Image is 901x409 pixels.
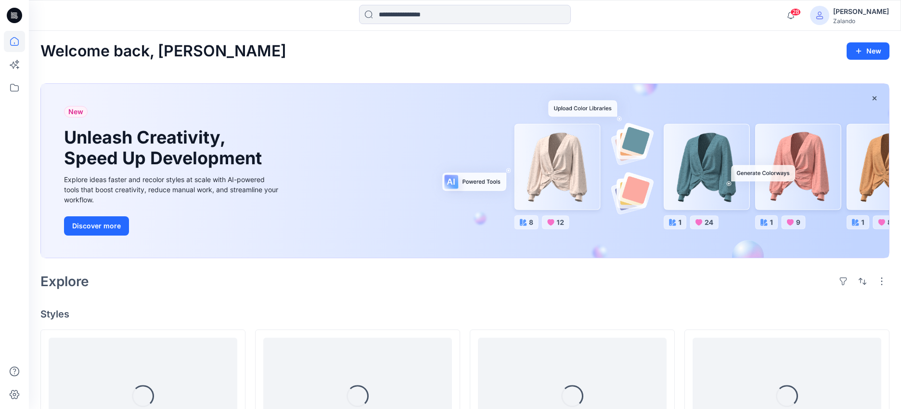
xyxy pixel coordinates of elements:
[68,106,83,118] span: New
[833,17,889,25] div: Zalando
[64,127,266,169] h1: Unleash Creativity, Speed Up Development
[847,42,889,60] button: New
[64,216,129,236] button: Discover more
[40,308,889,320] h4: Styles
[40,42,286,60] h2: Welcome back, [PERSON_NAME]
[64,216,281,236] a: Discover more
[833,6,889,17] div: [PERSON_NAME]
[40,274,89,289] h2: Explore
[64,174,281,205] div: Explore ideas faster and recolor styles at scale with AI-powered tools that boost creativity, red...
[790,8,801,16] span: 28
[816,12,824,19] svg: avatar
